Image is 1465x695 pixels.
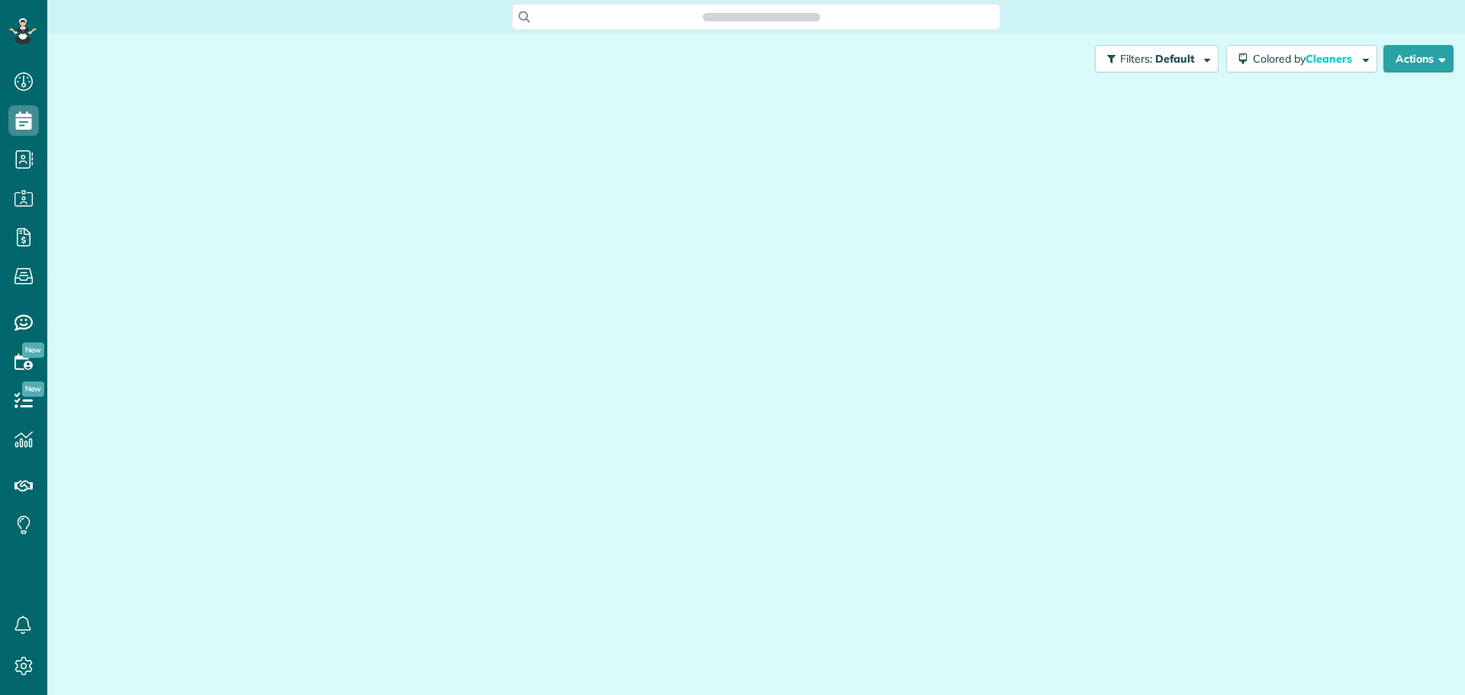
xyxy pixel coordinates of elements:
button: Actions [1383,45,1454,72]
span: Default [1155,52,1196,66]
button: Filters: Default [1095,45,1219,72]
span: Filters: [1120,52,1152,66]
span: New [22,381,44,397]
span: Cleaners [1306,52,1354,66]
span: Colored by [1253,52,1357,66]
span: New [22,343,44,358]
span: Search ZenMaid… [718,9,804,24]
button: Colored byCleaners [1226,45,1377,72]
a: Filters: Default [1087,45,1219,72]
